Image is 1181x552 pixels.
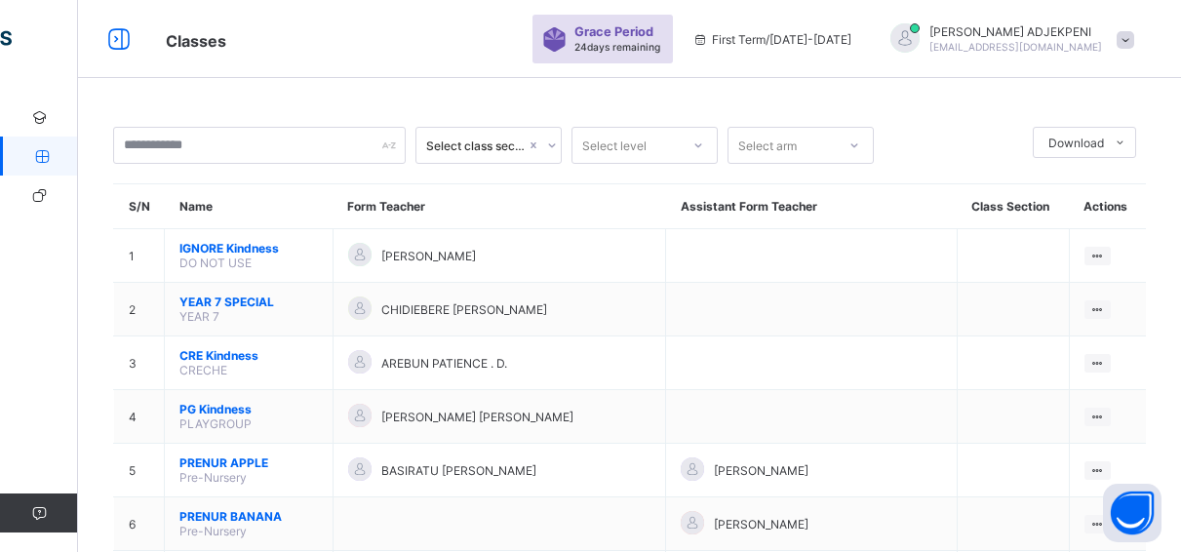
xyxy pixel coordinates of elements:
div: JANEADJEKPENI [871,23,1144,56]
td: 4 [114,390,165,444]
span: PRENUR APPLE [179,455,318,470]
td: 2 [114,283,165,336]
td: 6 [114,497,165,551]
span: PG Kindness [179,402,318,416]
span: Download [1048,136,1104,150]
td: 5 [114,444,165,497]
span: PRENUR BANANA [179,509,318,524]
span: [PERSON_NAME] [714,463,808,478]
th: Name [165,184,334,229]
span: YEAR 7 [179,309,219,324]
th: S/N [114,184,165,229]
span: BASIRATU [PERSON_NAME] [381,463,536,478]
span: CRE Kindness [179,348,318,363]
th: Form Teacher [333,184,665,229]
span: Pre-Nursery [179,470,247,485]
span: Classes [166,31,226,51]
span: DO NOT USE [179,256,252,270]
span: CRECHE [179,363,227,377]
th: Assistant Form Teacher [666,184,957,229]
button: Open asap [1103,484,1161,542]
span: 24 days remaining [574,41,660,53]
th: Actions [1069,184,1146,229]
th: Class Section [957,184,1069,229]
span: AREBUN PATIENCE . D. [381,356,507,371]
span: YEAR 7 SPECIAL [179,295,318,309]
div: Select class section [426,138,526,153]
span: session/term information [692,32,851,47]
span: PLAYGROUP [179,416,252,431]
img: sticker-purple.71386a28dfed39d6af7621340158ba97.svg [542,27,567,52]
span: Pre-Nursery [179,524,247,538]
div: Select arm [738,127,797,164]
span: IGNORE Kindness [179,241,318,256]
span: [PERSON_NAME] [714,517,808,532]
span: [PERSON_NAME] ADJEKPENI [929,24,1102,39]
span: [PERSON_NAME] [PERSON_NAME] [381,410,573,424]
span: [PERSON_NAME] [381,249,476,263]
span: CHIDIEBERE [PERSON_NAME] [381,302,547,317]
td: 1 [114,229,165,283]
td: 3 [114,336,165,390]
div: Select level [582,127,647,164]
span: Grace Period [574,24,653,39]
span: [EMAIL_ADDRESS][DOMAIN_NAME] [929,41,1102,53]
